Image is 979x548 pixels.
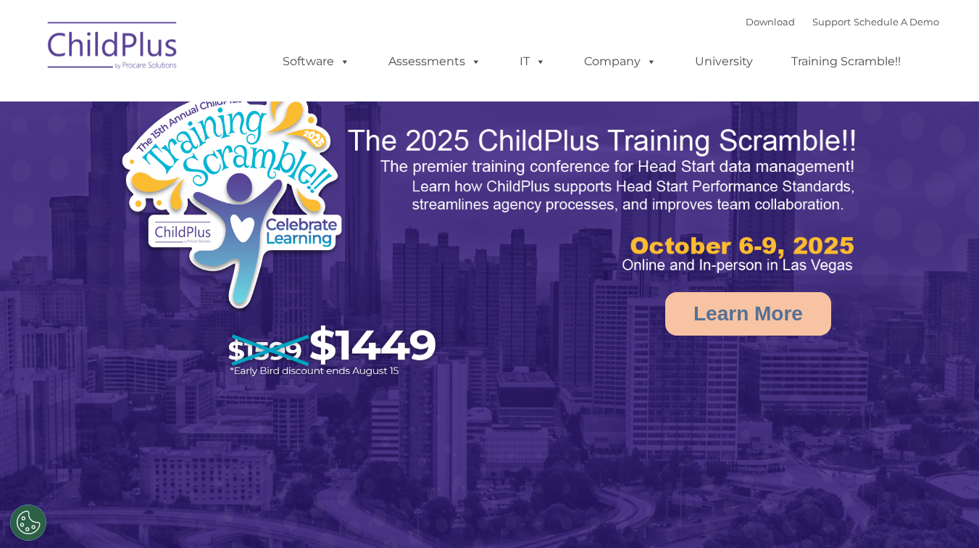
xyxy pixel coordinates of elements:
[854,16,939,28] a: Schedule A Demo
[505,47,560,76] a: IT
[777,47,915,76] a: Training Scramble!!
[665,292,831,336] a: Learn More
[10,505,46,541] button: Cookies Settings
[746,16,939,28] font: |
[746,16,795,28] a: Download
[41,12,186,84] img: ChildPlus by Procare Solutions
[812,16,851,28] a: Support
[374,47,496,76] a: Assessments
[570,47,671,76] a: Company
[268,47,364,76] a: Software
[680,47,767,76] a: University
